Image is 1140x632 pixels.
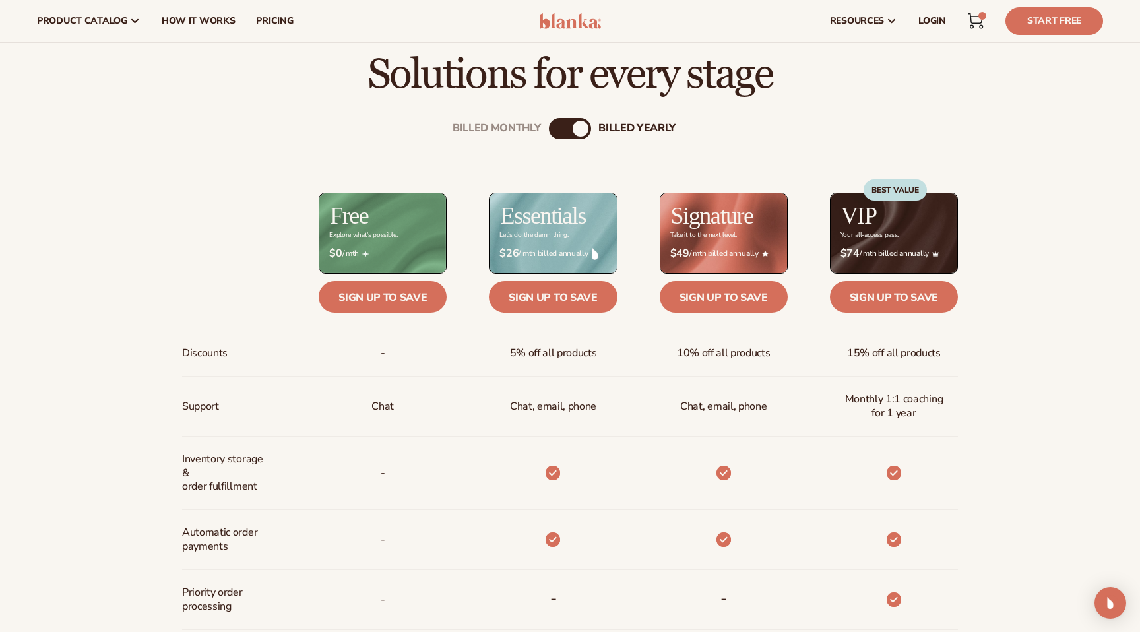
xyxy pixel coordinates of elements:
[592,247,598,259] img: drop.png
[841,204,877,228] h2: VIP
[720,588,727,609] b: -
[1005,7,1103,35] a: Start Free
[762,251,769,257] img: Star_6.png
[677,341,771,365] span: 10% off all products
[381,588,385,612] span: -
[539,13,602,29] img: logo
[371,395,394,419] p: Chat
[329,247,342,260] strong: $0
[182,521,270,559] span: Automatic order payments
[182,395,219,419] span: Support
[670,247,689,260] strong: $49
[319,193,446,273] img: free_bg.png
[864,179,927,201] div: BEST VALUE
[256,16,293,26] span: pricing
[381,528,385,552] span: -
[671,204,753,228] h2: Signature
[1094,587,1126,619] div: Open Intercom Messenger
[182,581,270,619] span: Priority order processing
[840,247,947,260] span: / mth billed annually
[329,247,436,260] span: / mth
[381,461,385,486] p: -
[319,281,447,313] a: Sign up to save
[932,251,939,257] img: Crown_2d87c031-1b5a-4345-8312-a4356ddcde98.png
[453,122,541,135] div: Billed Monthly
[660,281,788,313] a: Sign up to save
[660,193,787,273] img: Signature_BG_eeb718c8-65ac-49e3-a4e5-327c6aa73146.jpg
[670,232,737,239] div: Take it to the next level.
[499,232,568,239] div: Let’s do the damn thing.
[830,16,884,26] span: resources
[162,16,236,26] span: How It Works
[490,193,616,273] img: Essentials_BG_9050f826-5aa9-47d9-a362-757b82c62641.jpg
[831,193,957,273] img: VIP_BG_199964bd-3653-43bc-8a67-789d2d7717b9.jpg
[847,341,941,365] span: 15% off all products
[362,251,369,257] img: Free_Icon_bb6e7c7e-73f8-44bd-8ed0-223ea0fc522e.png
[840,247,860,260] strong: $74
[840,232,899,239] div: Your all-access pass.
[550,588,557,609] b: -
[381,341,385,365] span: -
[670,247,777,260] span: / mth billed annually
[510,395,596,419] p: Chat, email, phone
[510,341,597,365] span: 5% off all products
[830,281,958,313] a: Sign up to save
[598,122,676,135] div: billed Yearly
[499,247,606,260] span: / mth billed annually
[840,387,947,426] span: Monthly 1:1 coaching for 1 year
[329,232,397,239] div: Explore what's possible.
[489,281,617,313] a: Sign up to save
[182,341,228,365] span: Discounts
[182,447,270,499] span: Inventory storage & order fulfillment
[37,53,1103,97] h2: Solutions for every stage
[499,247,519,260] strong: $26
[500,204,586,228] h2: Essentials
[982,12,982,20] span: 1
[680,395,767,419] span: Chat, email, phone
[330,204,368,228] h2: Free
[918,16,946,26] span: LOGIN
[37,16,127,26] span: product catalog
